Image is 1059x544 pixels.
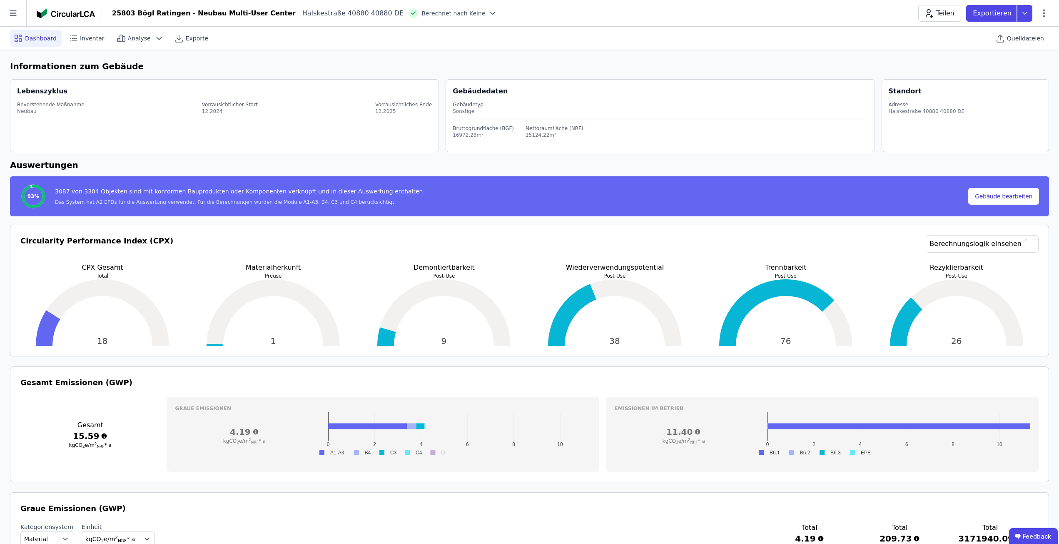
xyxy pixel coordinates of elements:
[453,125,514,132] div: Bruttogrundfläche (BGF)
[20,273,184,279] p: Total
[10,60,1049,73] h6: Informationen zum Gebäude
[85,536,135,542] span: kgCO e/m * a
[375,108,432,115] div: 12.2025
[614,426,753,438] h3: 11.40
[533,263,697,273] p: Wiederverwendungspotential
[24,535,48,543] span: Material
[80,34,105,43] span: Inventar
[175,426,314,438] h3: 4.19
[663,438,705,444] span: kgCO e/m * a
[958,523,1022,533] h3: Total
[20,503,1039,514] h3: Graue Emissionen (GWP)
[202,108,258,115] div: 12.2024
[926,235,1039,253] a: Berechnungslogik einsehen
[101,538,104,543] sub: 2
[296,8,404,18] div: Halskestraße 40880 40880 DE
[82,444,85,449] sub: 2
[20,263,184,273] p: CPX Gesamt
[453,132,514,138] div: 16972.28m²
[25,34,57,43] span: Dashboard
[453,108,867,115] div: Sonstige
[17,86,67,96] div: Lebenszyklus
[112,8,296,18] div: 25803 Bögl Ratingen - Neubau Multi-User Center
[533,273,697,279] p: Post-Use
[251,440,259,444] sub: NRF
[526,132,583,138] div: 15124.22m²
[17,108,85,115] div: Neubau
[191,273,355,279] p: Preuse
[55,187,423,199] div: 3087 von 3304 Objekten sind mit konformen Bauprodukten oder Komponenten verknüpft und in dieser A...
[688,438,690,442] sup: 2
[118,538,127,543] sub: NRF
[191,263,355,273] p: Materialherkunft
[362,263,526,273] p: Demontiertbarkeit
[777,523,841,533] h3: Total
[421,9,485,18] span: Berechnet nach Keine
[20,430,160,442] h3: 15.59
[1007,34,1044,43] span: Quelldateien
[375,101,432,108] div: Vorrausichtliches Ende
[249,438,251,442] sup: 2
[55,199,423,206] div: Das System hat A2 EPDs für die Auswertung verwendet. Für die Berechnungen wurden die Module A1-A3...
[175,405,591,412] h3: Graue Emissionen
[128,34,151,43] span: Analyse
[875,273,1039,279] p: Post-Use
[453,101,867,108] div: Gebäudetyp
[362,273,526,279] p: Post-Use
[10,159,1049,171] h6: Auswertungen
[20,420,160,430] h3: Gesamt
[973,8,1013,18] p: Exportieren
[82,523,155,531] label: Einheit
[453,86,874,96] div: Gebäudedaten
[968,188,1039,205] button: Gebäude bearbeiten
[875,263,1039,273] p: Rezyklierbarkeit
[676,440,678,444] sub: 2
[27,193,40,200] span: 93%
[889,86,922,96] div: Standort
[526,125,583,132] div: Nettoraumfläche (NRF)
[69,442,112,448] span: kgCO e/m * a
[223,438,266,444] span: kgCO e/m * a
[115,535,118,540] sup: 2
[704,263,868,273] p: Trennbarkeit
[889,101,965,108] div: Adresse
[704,273,868,279] p: Post-Use
[889,108,965,115] div: Halskestraße 40880 40880 DE
[202,101,258,108] div: Vorrausichtlicher Start
[614,405,1030,412] h3: Emissionen im betrieb
[690,440,698,444] sub: NRF
[17,101,85,108] div: Bevorstehende Maßnahme
[237,440,239,444] sub: 2
[20,377,1039,389] h3: Gesamt Emissionen (GWP)
[95,442,97,446] sup: 2
[186,34,208,43] span: Exporte
[918,5,961,22] button: Teilen
[868,523,932,533] h3: Total
[97,444,105,449] sub: NRF
[20,235,173,263] h3: Circularity Performance Index (CPX)
[37,8,95,18] img: Concular
[20,523,73,531] label: Kategoriensystem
